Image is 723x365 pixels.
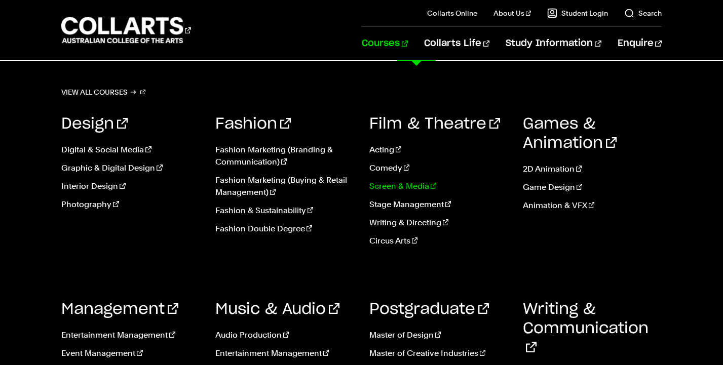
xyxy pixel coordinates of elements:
[369,180,508,192] a: Screen & Media
[215,144,354,168] a: Fashion Marketing (Branding & Communication)
[215,223,354,235] a: Fashion Double Degree
[493,8,531,18] a: About Us
[424,27,489,60] a: Collarts Life
[523,199,662,212] a: Animation & VFX
[369,347,508,359] a: Master of Creative Industries
[369,198,508,211] a: Stage Management
[618,27,662,60] a: Enquire
[523,116,617,151] a: Games & Animation
[215,329,354,341] a: Audio Production
[61,347,200,359] a: Event Management
[506,27,601,60] a: Study Information
[61,116,128,132] a: Design
[61,180,200,192] a: Interior Design
[369,302,489,317] a: Postgraduate
[215,302,339,317] a: Music & Audio
[215,347,354,359] a: Entertainment Management
[215,205,354,217] a: Fashion & Sustainability
[61,16,191,45] div: Go to homepage
[369,144,508,156] a: Acting
[369,162,508,174] a: Comedy
[362,27,408,60] a: Courses
[215,116,291,132] a: Fashion
[369,235,508,247] a: Circus Arts
[523,163,662,175] a: 2D Animation
[369,116,500,132] a: Film & Theatre
[61,144,200,156] a: Digital & Social Media
[61,85,145,99] a: View all courses
[215,174,354,198] a: Fashion Marketing (Buying & Retail Management)
[61,162,200,174] a: Graphic & Digital Design
[547,8,608,18] a: Student Login
[427,8,477,18] a: Collarts Online
[369,217,508,229] a: Writing & Directing
[61,302,178,317] a: Management
[523,181,662,193] a: Game Design
[61,329,200,341] a: Entertainment Management
[523,302,649,355] a: Writing & Communication
[61,198,200,211] a: Photography
[369,329,508,341] a: Master of Design
[624,8,662,18] a: Search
